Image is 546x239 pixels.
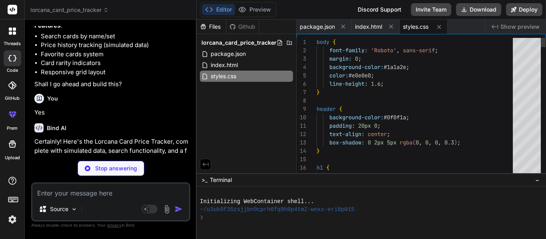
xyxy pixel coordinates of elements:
p: Shall I go ahead and build this? [34,80,189,89]
div: Discord Support [353,3,406,16]
label: prem [7,125,18,132]
span: ; [371,72,374,79]
li: Price history tracking (simulated data) [41,41,189,50]
button: Preview [235,4,274,15]
span: ) [454,139,457,146]
span: 1.6 [371,80,381,87]
span: 0 [368,139,371,146]
h6: Bind AI [47,124,66,132]
li: Search cards by name/set [41,32,189,41]
span: center [368,130,387,138]
div: 14 [297,147,306,155]
span: ; [377,122,381,129]
span: margin: [329,55,352,62]
div: 16 [297,164,306,172]
span: ; [387,130,390,138]
span: − [535,176,540,184]
span: ; [406,63,409,71]
div: Files [197,23,226,31]
h6: You [47,95,58,103]
span: rgba [400,139,412,146]
span: ; [457,139,460,146]
div: 6 [297,80,306,88]
span: 0.3 [444,139,454,146]
span: , [428,139,432,146]
span: line-height: [329,80,368,87]
img: attachment [162,205,171,214]
div: 11 [297,122,306,130]
span: 0 [355,55,358,62]
span: ~/u3uk0f35zsjjbn9cprh6fq9h0p4tm2-wnxx-eri8p015 [200,205,354,213]
span: ; [406,114,409,121]
div: Github [226,23,259,31]
span: } [317,147,320,154]
span: 0 [374,122,377,129]
span: text-align: [329,130,365,138]
span: 2px [374,139,384,146]
span: privacy [107,223,122,227]
div: 3 [297,55,306,63]
li: Responsive grid layout [41,68,189,77]
button: Invite Team [411,3,451,16]
span: #0f0f1a [384,114,406,121]
span: ; [381,80,384,87]
p: Yes [34,108,189,117]
span: 0 [355,172,358,180]
p: Stop answering [95,164,137,172]
span: font-family: [329,47,368,54]
button: − [534,174,541,186]
span: #e0e0e0 [349,72,371,79]
span: package.json [300,23,335,31]
span: } [317,89,320,96]
span: , [419,139,422,146]
p: : [34,21,189,30]
img: Pick Models [71,206,78,213]
span: margin: [329,172,352,180]
span: 20px [358,122,371,129]
span: padding: [329,122,355,129]
span: 0 [435,139,438,146]
div: 7 [297,88,306,97]
span: index.html [210,60,239,70]
div: 15 [297,155,306,164]
span: index.html [355,23,382,31]
span: sans-serif [403,47,435,54]
div: 1 [297,38,306,46]
span: Terminal [210,176,232,184]
span: 0 [416,139,419,146]
span: { [326,164,329,171]
div: 4 [297,63,306,71]
div: 8 [297,97,306,105]
div: 10 [297,113,306,122]
button: Deploy [506,3,542,16]
p: Certainly! Here's the Lorcana Card Price Tracker, complete with simulated data, search functional... [34,137,189,164]
span: ; [435,47,438,54]
div: 17 [297,172,306,180]
span: body [317,38,329,45]
li: Favorite cards system [41,50,189,59]
span: 'Roboto' [371,47,397,54]
span: h1 [317,164,323,171]
span: lorcana_card_price_tracker [30,6,109,14]
span: Show preview [500,23,540,31]
span: styles.css [403,23,428,31]
img: settings [6,213,19,226]
span: ( [412,139,416,146]
span: 0 [425,139,428,146]
label: code [7,67,18,74]
span: box-shadow: [329,139,365,146]
span: ❯ [200,213,203,221]
p: Source [50,205,68,213]
div: 13 [297,138,306,147]
span: background-color: [329,114,384,121]
span: { [339,105,342,113]
p: Always double-check its answers. Your in Bind [31,221,190,229]
img: icon [175,205,183,213]
span: Initializing WebContainer shell... [200,198,314,205]
span: background-color: [329,63,384,71]
li: Card rarity indicators [41,59,189,68]
button: Editor [202,4,235,15]
div: 9 [297,105,306,113]
label: threads [4,40,21,47]
span: styles.css [210,71,237,81]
